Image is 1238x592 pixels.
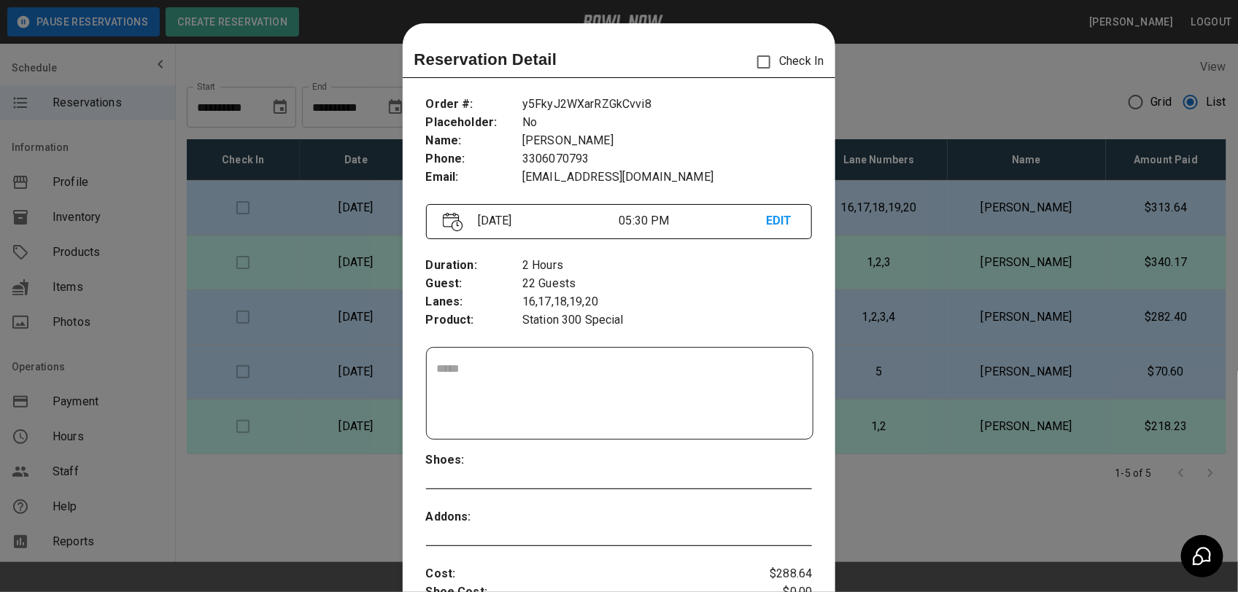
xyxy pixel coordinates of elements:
[426,565,748,583] p: Cost :
[426,168,522,187] p: Email :
[414,47,557,71] p: Reservation Detail
[766,212,795,230] p: EDIT
[426,451,522,470] p: Shoes :
[522,96,812,114] p: y5FkyJ2WXarRZGkCvvi8
[426,96,522,114] p: Order # :
[426,311,522,330] p: Product :
[522,275,812,293] p: 22 Guests
[426,275,522,293] p: Guest :
[748,47,824,77] p: Check In
[522,150,812,168] p: 3306070793
[619,212,766,230] p: 05:30 PM
[426,114,522,132] p: Placeholder :
[426,293,522,311] p: Lanes :
[522,114,812,132] p: No
[426,508,522,526] p: Addons :
[522,293,812,311] p: 16,17,18,19,20
[522,257,812,275] p: 2 Hours
[522,132,812,150] p: [PERSON_NAME]
[426,132,522,150] p: Name :
[522,168,812,187] p: [EMAIL_ADDRESS][DOMAIN_NAME]
[426,257,522,275] p: Duration :
[426,150,522,168] p: Phone :
[748,565,812,583] p: $288.64
[443,212,463,232] img: Vector
[472,212,619,230] p: [DATE]
[522,311,812,330] p: Station 300 Special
